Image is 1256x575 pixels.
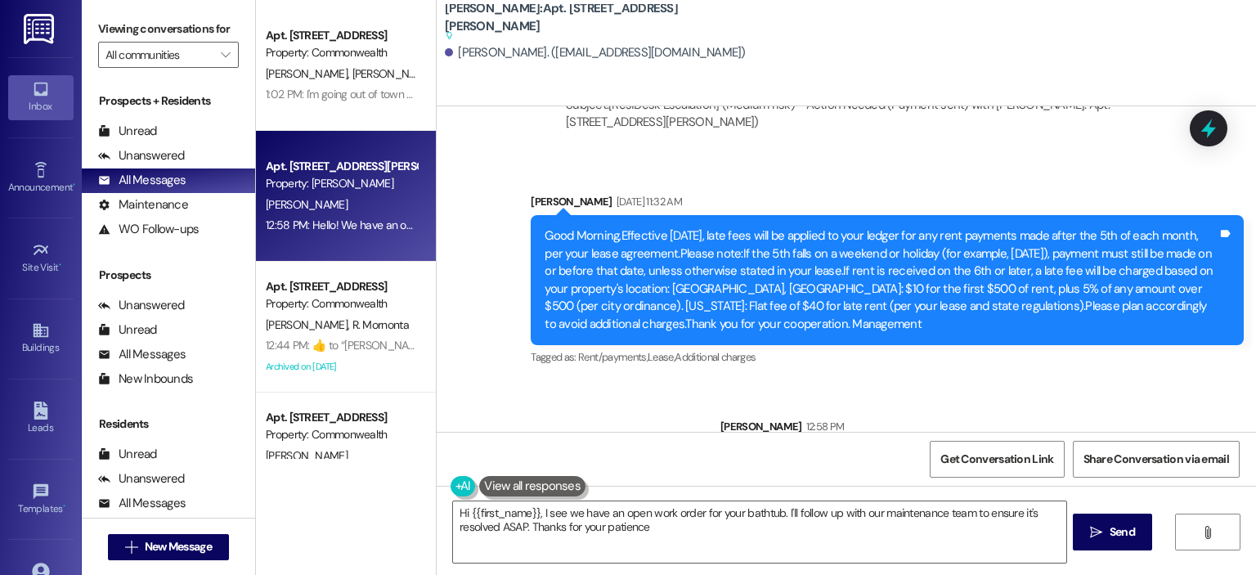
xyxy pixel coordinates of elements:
span: Rent/payments , [578,350,648,364]
span: [PERSON_NAME] [266,66,352,81]
div: Archived on [DATE] [264,357,419,377]
div: All Messages [98,172,186,189]
div: Apt. [STREET_ADDRESS] [266,278,417,295]
span: [PERSON_NAME] [266,317,352,332]
div: Property: Commonwealth [266,426,417,443]
div: 12:58 PM [802,418,845,435]
span: [PERSON_NAME] [266,448,348,463]
button: Get Conversation Link [930,441,1064,478]
div: Unanswered [98,297,185,314]
div: [DATE] 11:32 AM [612,193,682,210]
span: Send [1110,523,1135,541]
i:  [1090,526,1102,539]
div: 1:02 PM: I'm going out of town on the 15th so I would prefer it not to be done then. Can it be do... [266,87,785,101]
div: Apt. [STREET_ADDRESS] [266,409,417,426]
div: [PERSON_NAME] [531,193,1244,216]
span: New Message [145,538,212,555]
div: Unanswered [98,147,185,164]
div: Unread [98,446,157,463]
span: • [73,179,75,191]
div: Apt. [STREET_ADDRESS][PERSON_NAME] [266,158,417,175]
div: Residents [82,416,255,433]
span: [PERSON_NAME] [266,197,348,212]
div: Good Morning,Effective [DATE], late fees will be applied to your ledger for any rent payments mad... [545,227,1218,333]
div: [PERSON_NAME]. ([EMAIL_ADDRESS][DOMAIN_NAME]) [445,44,746,61]
div: All Messages [98,346,186,363]
i:  [1201,526,1213,539]
span: Lease , [648,350,675,364]
div: Subject: [ResiDesk Escalation] (Medium risk) - Action Needed (Payment sent) with [PERSON_NAME]: A... [566,97,1160,132]
div: Property: Commonwealth [266,44,417,61]
span: • [59,259,61,271]
div: Apt. [STREET_ADDRESS] [266,27,417,44]
span: Get Conversation Link [940,451,1053,468]
textarea: Hi {{first_name}}, I see we have an open work order for your bathtub. I'll follow [453,501,1065,563]
div: WO Follow-ups [98,221,199,238]
a: Buildings [8,317,74,361]
a: Inbox [8,75,74,119]
div: Prospects [82,267,255,284]
div: Unread [98,321,157,339]
a: Site Visit • [8,236,74,281]
span: • [63,501,65,512]
div: New Inbounds [98,371,193,388]
span: R. Mornonta [352,317,409,332]
img: ResiDesk Logo [24,14,57,44]
a: Templates • [8,478,74,522]
div: Tagged as: [531,345,1244,369]
button: New Message [108,534,229,560]
div: All Messages [98,495,186,512]
i:  [125,541,137,554]
span: [PERSON_NAME] [352,66,434,81]
button: Share Conversation via email [1073,441,1240,478]
div: Unread [98,123,157,140]
a: Leads [8,397,74,441]
div: Property: [PERSON_NAME] [266,175,417,192]
span: Additional charges [675,350,756,364]
div: Property: Commonwealth [266,295,417,312]
div: 12:58 PM: Hello! We have an open work order in reference to your bathtub. Has this been taken car... [266,218,756,232]
div: Prospects + Residents [82,92,255,110]
span: Share Conversation via email [1083,451,1229,468]
button: Send [1073,514,1152,550]
div: Unanswered [98,470,185,487]
i:  [221,48,230,61]
label: Viewing conversations for [98,16,239,42]
div: Maintenance [98,196,188,213]
div: [PERSON_NAME] [720,418,1244,441]
input: All communities [105,42,213,68]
